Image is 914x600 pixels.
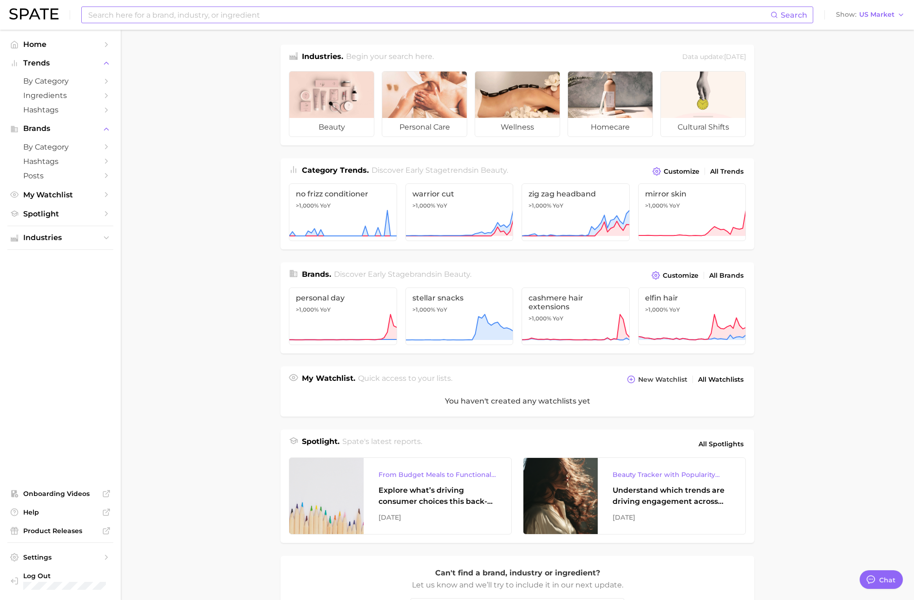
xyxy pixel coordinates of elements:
[836,12,856,17] span: Show
[481,166,507,175] span: beauty
[23,91,98,100] span: Ingredients
[7,487,113,501] a: Onboarding Videos
[7,88,113,103] a: Ingredients
[412,202,435,209] span: >1,000%
[346,51,434,64] h2: Begin your search here.
[645,306,668,313] span: >1,000%
[7,231,113,245] button: Industries
[7,74,113,88] a: by Category
[23,105,98,114] span: Hashtags
[23,77,98,85] span: by Category
[320,202,331,209] span: YoY
[289,287,397,345] a: personal day>1,000% YoY
[613,485,731,507] div: Understand which trends are driving engagement across platforms in the skin, hair, makeup, and fr...
[669,306,680,313] span: YoY
[382,118,467,137] span: personal care
[613,469,731,480] div: Beauty Tracker with Popularity Index
[707,269,746,282] a: All Brands
[23,234,98,242] span: Industries
[444,270,470,279] span: beauty
[7,188,113,202] a: My Watchlist
[645,202,668,209] span: >1,000%
[664,168,699,176] span: Customize
[553,202,563,209] span: YoY
[661,118,745,137] span: cultural shifts
[296,189,390,198] span: no frizz conditioner
[568,118,653,137] span: homecare
[87,7,770,23] input: Search here for a brand, industry, or ingredient
[708,165,746,178] a: All Trends
[660,71,746,137] a: cultural shifts
[281,386,754,417] div: You haven't created any watchlists yet
[529,293,623,311] span: cashmere hair extensions
[638,376,687,384] span: New Watchlist
[709,272,744,280] span: All Brands
[529,315,551,322] span: >1,000%
[302,373,355,386] h1: My Watchlist.
[289,118,374,137] span: beauty
[645,189,739,198] span: mirror skin
[296,293,390,302] span: personal day
[302,436,339,452] h1: Spotlight.
[23,553,98,561] span: Settings
[529,202,551,209] span: >1,000%
[638,287,746,345] a: elfin hair>1,000% YoY
[7,37,113,52] a: Home
[289,71,374,137] a: beauty
[781,11,807,20] span: Search
[437,306,447,313] span: YoY
[710,168,744,176] span: All Trends
[7,569,113,593] a: Log out. Currently logged in with e-mail stoth@avlon.com.
[23,508,98,516] span: Help
[523,457,746,535] a: Beauty Tracker with Popularity IndexUnderstand which trends are driving engagement across platfor...
[645,293,739,302] span: elfin hair
[522,287,630,345] a: cashmere hair extensions>1,000% YoY
[412,306,435,313] span: >1,000%
[682,51,746,64] div: Data update: [DATE]
[405,183,514,241] a: warrior cut>1,000% YoY
[568,71,653,137] a: homecare
[663,272,699,280] span: Customize
[553,315,563,322] span: YoY
[302,51,343,64] h1: Industries.
[289,457,512,535] a: From Budget Meals to Functional Snacks: Food & Beverage Trends Shaping Consumer Behavior This Sch...
[437,202,447,209] span: YoY
[411,579,624,591] p: Let us know and we’ll try to include it in our next update.
[7,207,113,221] a: Spotlight
[382,71,467,137] a: personal care
[7,169,113,183] a: Posts
[522,183,630,241] a: zig zag headband>1,000% YoY
[669,202,680,209] span: YoY
[23,489,98,498] span: Onboarding Videos
[475,71,560,137] a: wellness
[23,190,98,199] span: My Watchlist
[405,287,514,345] a: stellar snacks>1,000% YoY
[334,270,471,279] span: Discover Early Stage brands in .
[289,183,397,241] a: no frizz conditioner>1,000% YoY
[379,485,496,507] div: Explore what’s driving consumer choices this back-to-school season From budget-friendly meals to ...
[529,189,623,198] span: zig zag headband
[7,56,113,70] button: Trends
[23,59,98,67] span: Trends
[475,118,560,137] span: wellness
[7,550,113,564] a: Settings
[412,293,507,302] span: stellar snacks
[358,373,452,386] h2: Quick access to your lists.
[696,373,746,386] a: All Watchlists
[834,9,907,21] button: ShowUS Market
[412,189,507,198] span: warrior cut
[7,140,113,154] a: by Category
[7,103,113,117] a: Hashtags
[7,122,113,136] button: Brands
[625,373,690,386] button: New Watchlist
[320,306,331,313] span: YoY
[7,154,113,169] a: Hashtags
[23,171,98,180] span: Posts
[379,512,496,523] div: [DATE]
[23,40,98,49] span: Home
[23,124,98,133] span: Brands
[23,209,98,218] span: Spotlight
[411,567,624,579] p: Can't find a brand, industry or ingredient?
[23,143,98,151] span: by Category
[613,512,731,523] div: [DATE]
